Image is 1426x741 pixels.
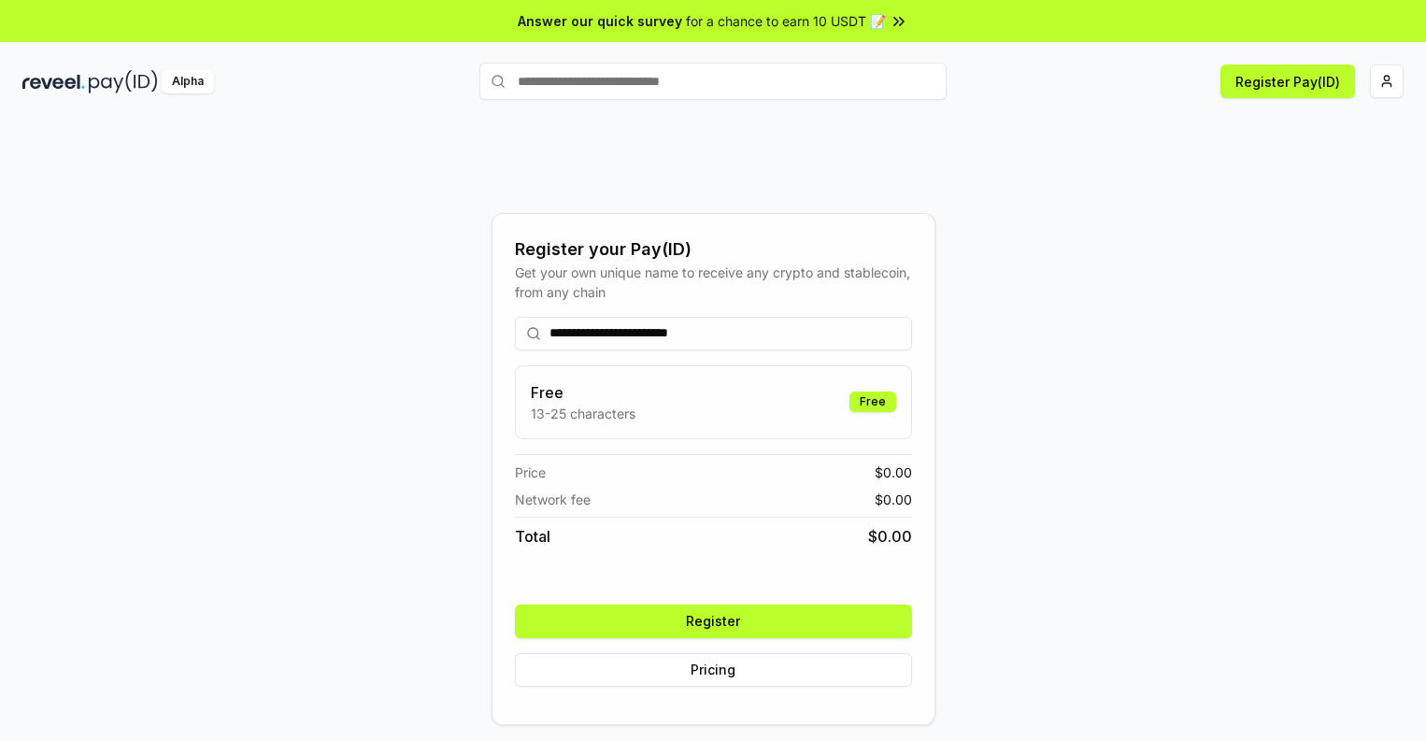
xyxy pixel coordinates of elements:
[515,263,912,302] div: Get your own unique name to receive any crypto and stablecoin, from any chain
[875,463,912,482] span: $ 0.00
[518,11,682,31] span: Answer our quick survey
[868,525,912,548] span: $ 0.00
[89,70,158,93] img: pay_id
[849,392,896,412] div: Free
[1220,64,1355,98] button: Register Pay(ID)
[515,236,912,263] div: Register your Pay(ID)
[515,525,550,548] span: Total
[162,70,214,93] div: Alpha
[686,11,886,31] span: for a chance to earn 10 USDT 📝
[515,653,912,687] button: Pricing
[515,463,546,482] span: Price
[531,404,635,423] p: 13-25 characters
[875,490,912,509] span: $ 0.00
[531,381,635,404] h3: Free
[22,70,85,93] img: reveel_dark
[515,490,591,509] span: Network fee
[515,605,912,638] button: Register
